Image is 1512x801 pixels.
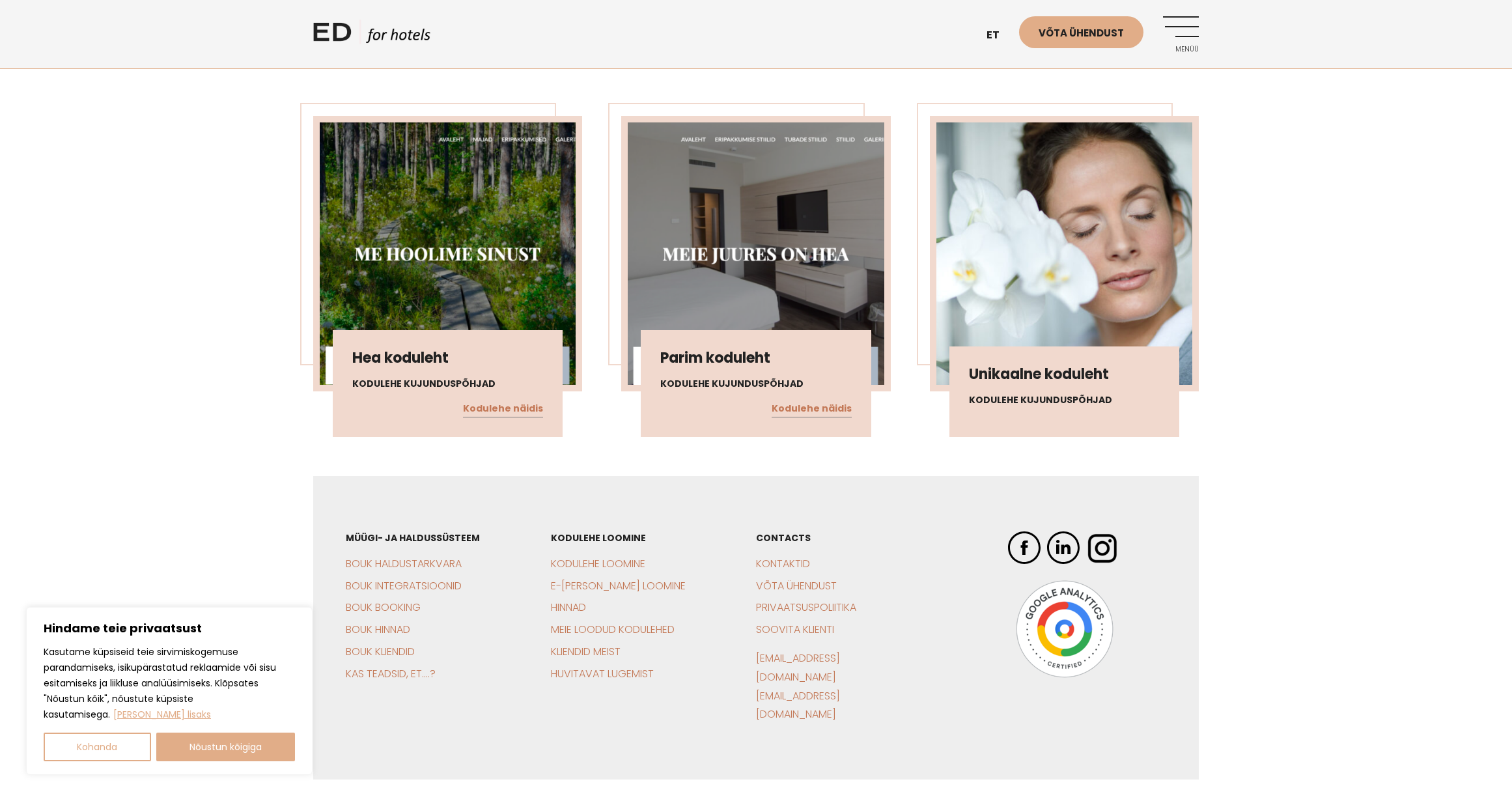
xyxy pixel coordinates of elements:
span: Menüü [1163,46,1199,53]
a: Kodulehe loomine [551,556,645,571]
h3: Müügi- ja haldussüsteem [346,531,505,545]
img: Screenshot-2021-03-30-at-16.31.38-450x450.png [320,122,576,385]
a: Loe lisaks [113,707,212,722]
img: ED Hotels LinkedIn [1047,531,1080,564]
a: Soovita klienti [756,622,834,637]
a: BOUK Hinnad [346,622,410,637]
a: Võta ühendust [756,578,837,593]
a: Kodulehe näidis [463,400,543,417]
a: Võta ühendust [1019,16,1143,48]
a: Hinnad [551,600,586,615]
a: Menüü [1163,16,1199,52]
img: ED Hotels Facebook [1008,531,1041,564]
a: Kodulehe näidis [772,400,852,417]
a: BOUK Booking [346,600,421,615]
a: et [980,20,1019,51]
a: Kontaktid [756,556,810,571]
a: BOUK Haldustarkvara [346,556,462,571]
a: Kliendid meist [551,644,621,659]
h4: Kodulehe kujunduspõhjad [352,377,543,391]
h4: Kodulehe kujunduspõhjad [969,393,1160,407]
a: BOUK Kliendid [346,644,415,659]
a: BOUK Integratsioonid [346,578,462,593]
h3: Kodulehe loomine [551,531,710,545]
a: Huvitavat lugemist [551,666,654,681]
h3: CONTACTS [756,531,916,545]
img: ED Hotels Instagram [1086,531,1119,564]
p: Kasutame küpsiseid teie sirvimiskogemuse parandamiseks, isikupärastatud reklaamide või sisu esita... [44,644,295,722]
h4: Kodulehe kujunduspõhjad [660,377,851,391]
a: [EMAIL_ADDRESS][DOMAIN_NAME] [756,688,840,722]
p: Hindame teie privaatsust [44,621,295,636]
a: ED HOTELS [313,20,430,52]
button: Nõustun kõigiga [156,733,296,761]
h3: Unikaalne koduleht [969,366,1160,383]
h3: Hea koduleht [352,350,543,367]
a: Meie loodud kodulehed [551,622,675,637]
img: Screenshot-2021-03-30-at-16.33.37-450x450.png [628,122,884,385]
a: E-[PERSON_NAME] loomine [551,578,686,593]
a: Kas teadsid, et….? [346,666,436,681]
a: [EMAIL_ADDRESS][DOMAIN_NAME] [756,651,840,684]
img: naudi_spa-450x450.jpg [936,122,1192,385]
img: Google Analytics Badge [1016,580,1113,678]
button: Kohanda [44,733,151,761]
a: Privaatsuspoliitika [756,600,856,615]
h3: Parim koduleht [660,350,851,367]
